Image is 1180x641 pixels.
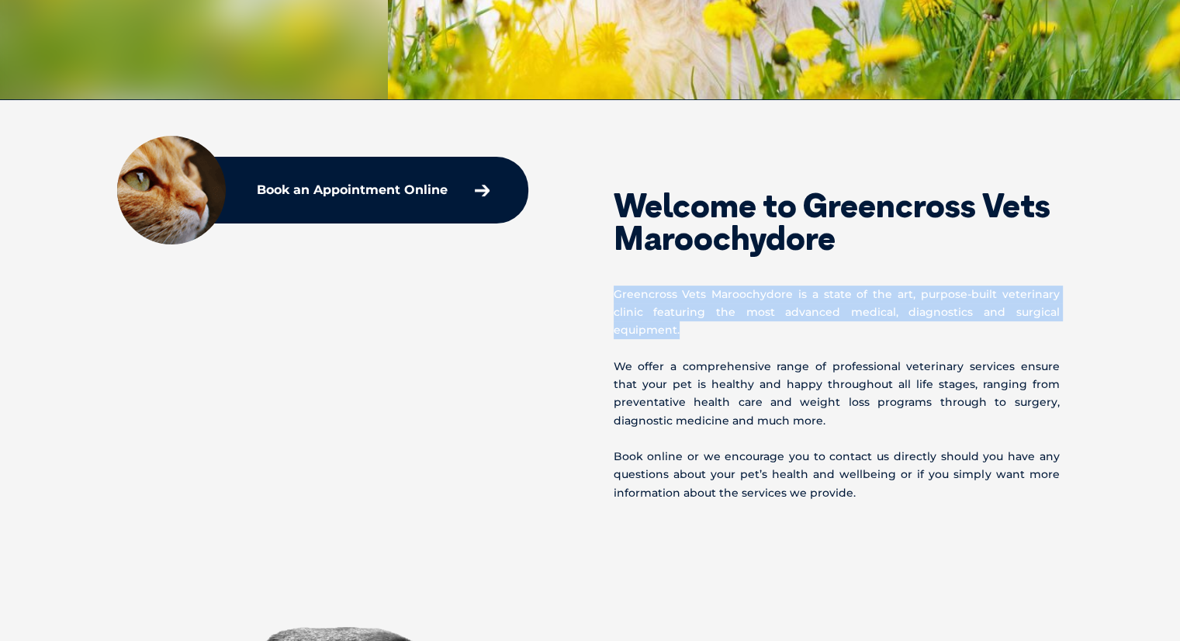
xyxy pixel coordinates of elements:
[1150,71,1165,86] button: Search
[249,176,497,204] a: Book an Appointment Online
[614,448,1060,502] p: Book online or we encourage you to contact us directly should you have any questions about your p...
[614,286,1060,340] p: Greencross Vets Maroochydore is a state of the art, purpose-built veterinary clinic featuring the...
[614,358,1060,430] p: We offer a comprehensive range of professional veterinary services ensure that your pet is health...
[257,184,448,196] p: Book an Appointment Online
[614,189,1060,255] h2: Welcome to Greencross Vets Maroochydore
